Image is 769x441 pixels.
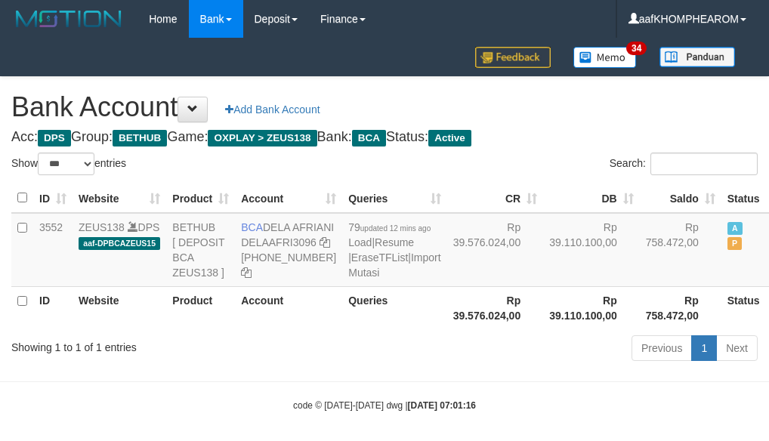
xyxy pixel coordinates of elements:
span: Active [727,222,743,235]
th: Rp 758.472,00 [640,286,721,329]
a: Previous [632,335,692,361]
span: BCA [352,130,386,146]
a: Copy 8692458639 to clipboard [241,267,252,279]
th: Queries [342,286,446,329]
h4: Acc: Group: Game: Bank: Status: [11,130,758,145]
span: Active [428,130,471,146]
th: Rp 39.576.024,00 [447,286,544,329]
th: Status [721,286,766,329]
a: 1 [691,335,717,361]
span: updated 12 mins ago [360,224,431,233]
th: Website [73,286,166,329]
img: MOTION_logo.png [11,8,126,30]
th: Queries: activate to sort column ascending [342,183,446,213]
th: Account: activate to sort column ascending [235,183,342,213]
td: 3552 [33,213,73,287]
label: Show entries [11,153,126,175]
div: Showing 1 to 1 of 1 entries [11,334,309,355]
th: DB: activate to sort column ascending [543,183,640,213]
a: Load [348,236,372,248]
select: Showentries [38,153,94,175]
a: Next [716,335,758,361]
th: Product [166,286,235,329]
td: Rp 39.576.024,00 [447,213,544,287]
span: DPS [38,130,71,146]
span: OXPLAY > ZEUS138 [208,130,317,146]
span: BCA [241,221,263,233]
th: Product: activate to sort column ascending [166,183,235,213]
th: CR: activate to sort column ascending [447,183,544,213]
a: Add Bank Account [215,97,329,122]
th: ID: activate to sort column ascending [33,183,73,213]
td: DPS [73,213,166,287]
input: Search: [650,153,758,175]
th: ID [33,286,73,329]
th: Rp 39.110.100,00 [543,286,640,329]
span: 34 [626,42,647,55]
span: 79 [348,221,431,233]
th: Website: activate to sort column ascending [73,183,166,213]
img: Feedback.jpg [475,47,551,68]
td: Rp 39.110.100,00 [543,213,640,287]
th: Account [235,286,342,329]
img: panduan.png [659,47,735,67]
a: DELAAFRI3096 [241,236,317,248]
th: Status [721,183,766,213]
span: Paused [727,237,743,250]
a: ZEUS138 [79,221,125,233]
span: | | | [348,221,440,279]
a: EraseTFList [351,251,408,264]
h1: Bank Account [11,92,758,122]
td: BETHUB [ DEPOSIT BCA ZEUS138 ] [166,213,235,287]
a: Import Mutasi [348,251,440,279]
span: BETHUB [113,130,167,146]
a: Resume [375,236,414,248]
small: code © [DATE]-[DATE] dwg | [293,400,476,411]
label: Search: [610,153,758,175]
th: Saldo: activate to sort column ascending [640,183,721,213]
td: Rp 758.472,00 [640,213,721,287]
a: Copy DELAAFRI3096 to clipboard [320,236,330,248]
span: aaf-DPBCAZEUS15 [79,237,160,250]
strong: [DATE] 07:01:16 [408,400,476,411]
img: Button%20Memo.svg [573,47,637,68]
td: DELA AFRIANI [PHONE_NUMBER] [235,213,342,287]
a: 34 [562,38,648,76]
